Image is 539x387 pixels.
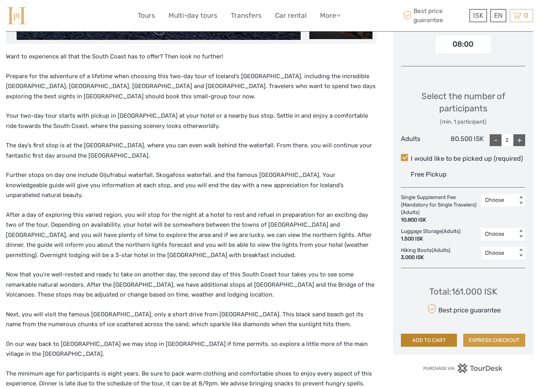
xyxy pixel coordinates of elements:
a: More [320,10,341,21]
div: (min. 1 participant) [401,118,525,126]
p: Now that you’re well-rested and ready to take on another day, the second day of this South Coast ... [6,270,376,300]
label: I would like to be picked up (required) [401,154,525,163]
div: Choose [485,230,513,238]
img: PurchaseViaTourDesk.png [423,363,503,373]
div: Select the number of participants [401,90,525,126]
a: Transfers [231,10,262,21]
div: + [513,134,525,146]
p: Want to experience all that the South Coast has to offer? Then look no further! [6,52,376,62]
div: Total : 161.000 ISK [429,286,497,298]
div: Hiking Boots (Adults) [401,247,454,262]
div: < > [518,230,524,238]
img: 975-fd72f77c-0a60-4403-8c23-69ec0ff557a4_logo_small.jpg [6,6,27,25]
span: ISK [473,11,483,19]
a: Car rental [275,10,307,21]
div: 10.800 ISK [401,216,477,224]
div: Best price guarantee [425,302,501,316]
div: 3.000 ISK [401,254,450,261]
p: On our way back to [GEOGRAPHIC_DATA] we may stop in [GEOGRAPHIC_DATA] if time permits, so explore... [6,339,376,359]
a: Multi-day tours [168,10,217,21]
button: Open LiveChat chat widget [6,3,30,27]
p: Your two-day tour starts with pickup in [GEOGRAPHIC_DATA] at your hotel or a nearby bus stop. Set... [6,111,376,131]
span: Best price guarantee [401,7,468,24]
button: EXPRESS CHECKOUT [463,334,525,347]
div: < > [518,196,524,205]
p: Further stops on day one include Gljufrabui waterfall, Skogafoss waterfall, and the famous [GEOGR... [6,170,376,201]
div: Adults [401,134,442,146]
button: ADD TO CART [401,334,457,347]
div: 08:00 [436,35,491,53]
p: The day’s first stop is at the [GEOGRAPHIC_DATA], where you can even walk behind the waterfall. F... [6,141,376,161]
span: Free Pickup [411,171,447,178]
span: 0 [523,11,530,19]
div: 80.500 ISK [442,134,484,146]
p: Next, you will visit the famous [GEOGRAPHIC_DATA], only a short drive from [GEOGRAPHIC_DATA]. Thi... [6,310,376,330]
div: - [490,134,502,146]
div: Luggage Storage (Adults) [401,228,464,243]
p: After a day of exploring this varied region, you will stop for the night at a hotel to rest and r... [6,210,376,261]
div: Choose [485,196,513,204]
div: EN [490,9,506,22]
div: < > [518,249,524,257]
div: Single Supplement Fee (Mandatory for Single Travelers) (Adults) [401,194,481,224]
div: Choose [485,249,513,257]
div: 1.500 ISK [401,235,460,243]
p: Prepare for the adventure of a lifetime when choosing this two-day tour of Iceland’s [GEOGRAPHIC_... [6,71,376,102]
a: Tours [138,10,155,21]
